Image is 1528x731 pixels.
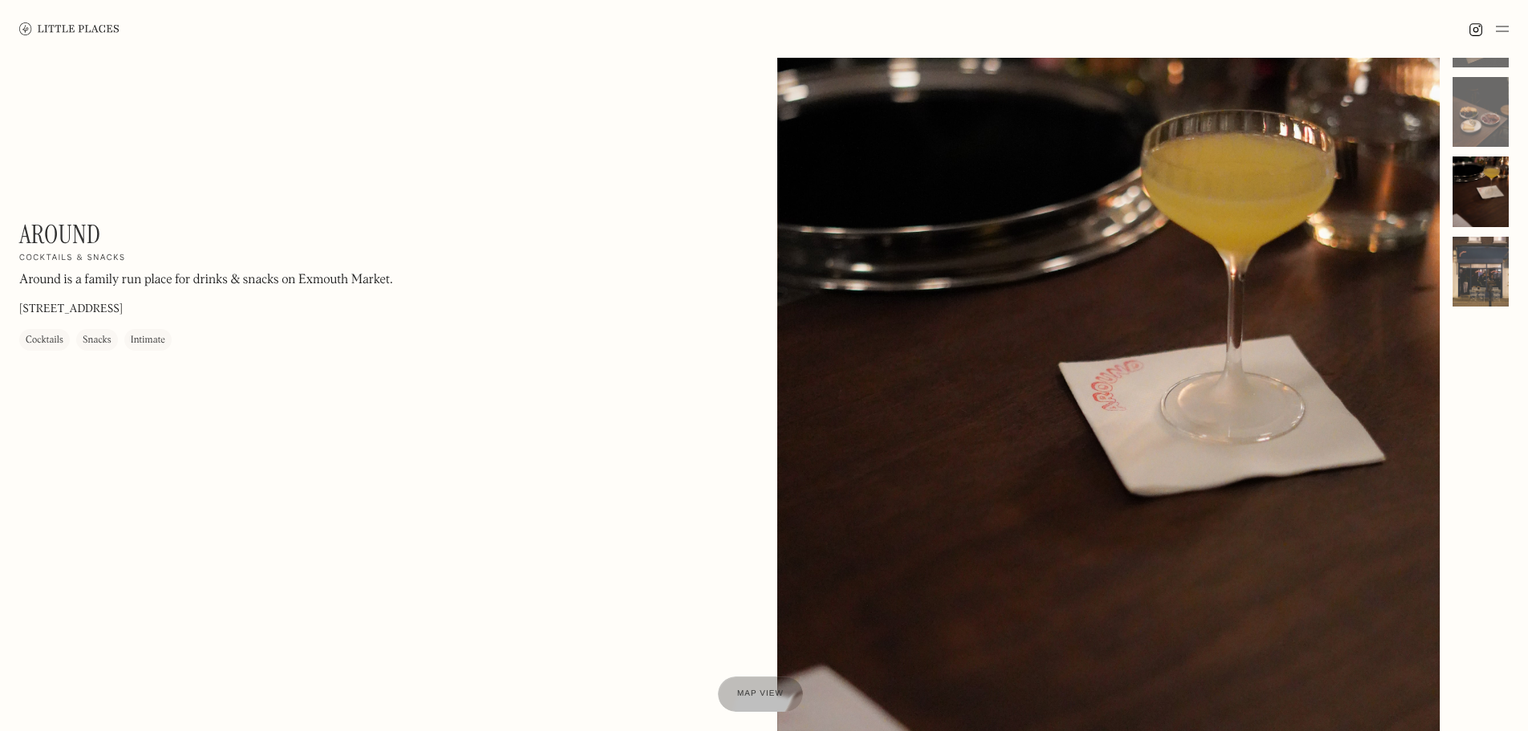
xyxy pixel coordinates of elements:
[718,676,803,712] a: Map view
[19,271,395,290] p: Around is a family run place for drinks & snacks on Exmouth Market. ⁠
[19,254,125,265] h2: Cocktails & snacks
[19,219,100,250] h1: Around
[83,333,111,349] div: Snacks
[19,302,123,319] p: [STREET_ADDRESS]
[131,333,165,349] div: Intimate
[26,333,63,349] div: Cocktails
[737,689,784,698] span: Map view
